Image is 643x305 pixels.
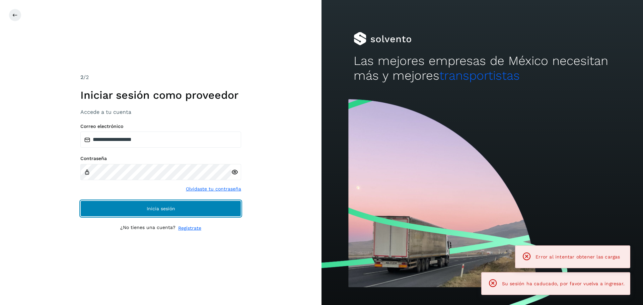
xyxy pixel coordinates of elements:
[80,74,83,80] span: 2
[502,281,625,286] span: Su sesión ha caducado, por favor vuelva a ingresar.
[80,109,241,115] h3: Accede a tu cuenta
[80,73,241,81] div: /2
[354,54,611,83] h2: Las mejores empresas de México necesitan más y mejores
[120,225,175,232] p: ¿No tienes una cuenta?
[80,89,241,101] h1: Iniciar sesión como proveedor
[186,185,241,193] a: Olvidaste tu contraseña
[80,124,241,129] label: Correo electrónico
[439,68,520,83] span: transportistas
[178,225,201,232] a: Regístrate
[80,156,241,161] label: Contraseña
[80,201,241,217] button: Inicia sesión
[535,254,620,259] span: Error al intentar obtener las cargas
[147,206,175,211] span: Inicia sesión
